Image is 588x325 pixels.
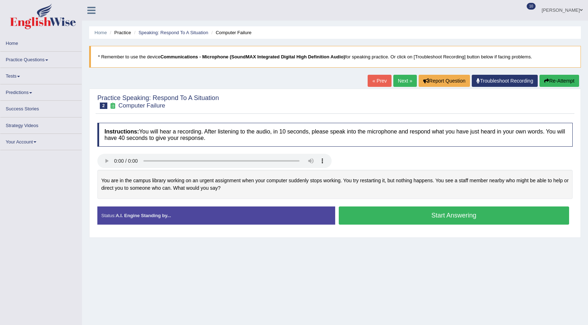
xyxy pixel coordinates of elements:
h2: Practice Speaking: Respond To A Situation [97,95,219,109]
li: Computer Failure [210,29,252,36]
a: Troubleshoot Recording [472,75,538,87]
span: 2 [100,103,107,109]
strong: A.I. Engine Standing by... [116,213,171,218]
li: Practice [108,29,131,36]
small: Exam occurring question [109,103,117,109]
button: Report Question [419,75,470,87]
b: Communications - Microphone (SoundMAX Integrated Digital High Definition Audio) [160,54,345,59]
a: Your Account [0,134,82,148]
a: Tests [0,68,82,82]
span: 10 [527,3,536,10]
a: « Prev [368,75,391,87]
a: Speaking: Respond To A Situation [138,30,208,35]
div: You are in the campus library working on an urgent assignment when your computer suddenly stops w... [97,170,573,199]
a: Next » [393,75,417,87]
blockquote: * Remember to use the device for speaking practice. Or click on [Troubleshoot Recording] button b... [89,46,581,68]
h4: You will hear a recording. After listening to the audio, in 10 seconds, please speak into the mic... [97,123,573,147]
a: Strategy Videos [0,117,82,131]
a: Practice Questions [0,52,82,65]
a: Success Stories [0,101,82,115]
a: Predictions [0,84,82,98]
b: Instructions: [104,129,139,135]
a: Home [94,30,107,35]
button: Re-Attempt [540,75,579,87]
div: Status: [97,206,335,225]
button: Start Answering [339,206,569,225]
a: Home [0,35,82,49]
small: Computer Failure [118,102,165,109]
